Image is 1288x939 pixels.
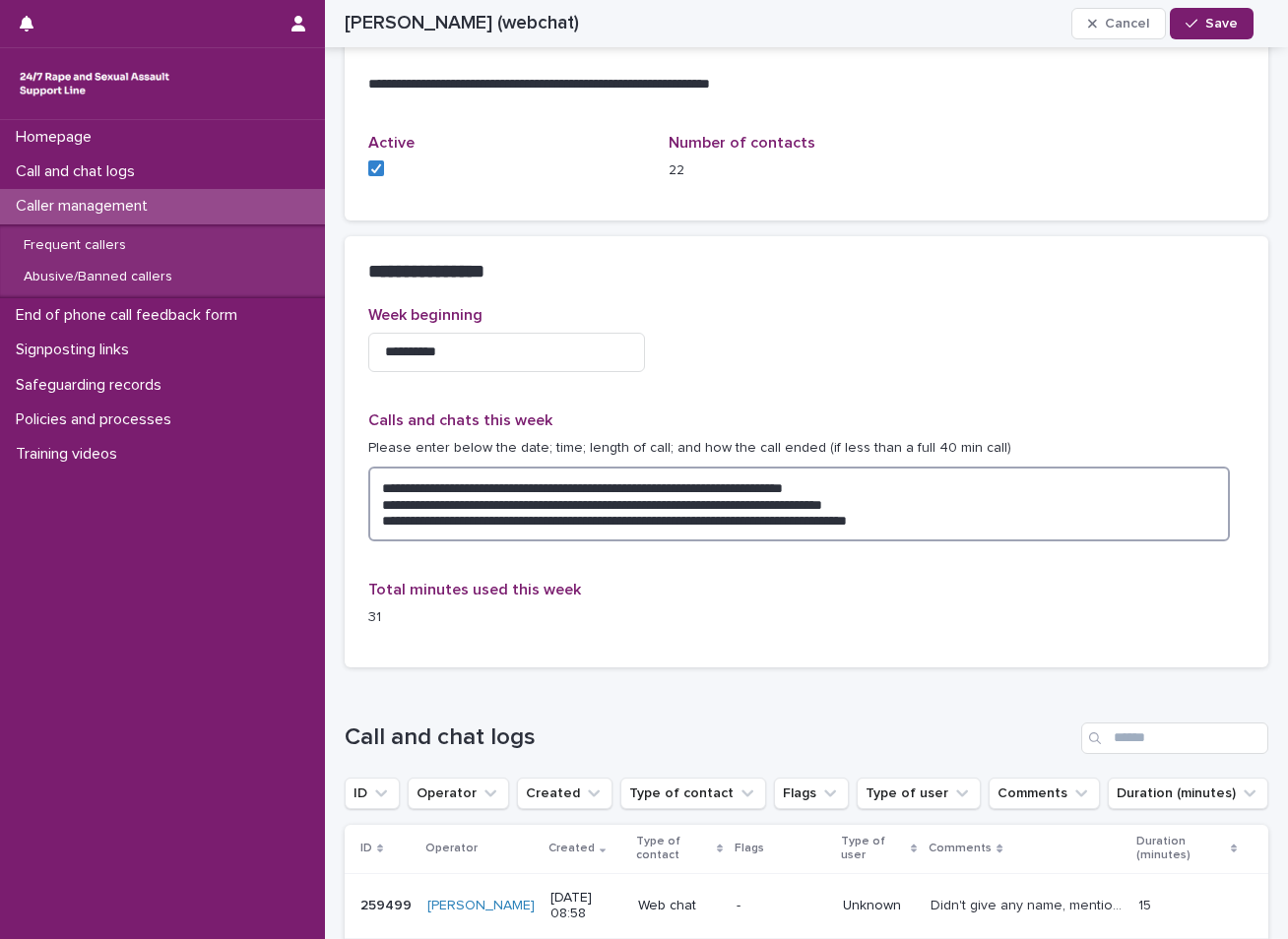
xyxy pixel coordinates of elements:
p: Policies and processes [8,410,187,429]
p: Training videos [8,445,133,464]
p: Type of user [841,831,906,867]
p: Flags [735,838,764,859]
span: Calls and chats this week [368,412,552,428]
p: 31 [368,607,645,628]
button: Flags [774,778,849,809]
p: Unknown [843,898,915,914]
p: Abusive/Banned callers [8,269,188,285]
span: Number of contacts [669,135,815,151]
p: Type of contact [636,831,712,867]
p: Signposting links [8,341,145,359]
p: 15 [1138,894,1155,914]
p: 259499 [360,894,416,914]
a: [PERSON_NAME] [427,898,535,914]
span: Total minutes used this week [368,582,581,597]
img: rhQMoQhaT3yELyF149Cw [16,64,173,103]
button: ID [345,778,400,809]
h1: Call and chat logs [345,723,1073,752]
button: Type of contact [620,778,766,809]
p: Safeguarding records [8,376,177,395]
p: Please enter below the date; time; length of call; and how the call ended (if less than a full 40... [368,438,1245,459]
p: Frequent callers [8,237,142,254]
span: Cancel [1105,17,1149,31]
h2: [PERSON_NAME] (webchat) [345,12,579,34]
span: Save [1205,17,1238,31]
p: - [737,898,827,914]
p: End of phone call feedback form [8,306,253,325]
p: ID [360,838,372,859]
p: 22 [669,160,945,181]
p: [DATE] 08:58 [550,890,622,923]
p: Created [548,838,595,859]
input: Search [1081,722,1268,754]
button: Duration (minutes) [1108,778,1268,809]
p: Comments [929,838,992,859]
tr: 259499259499 [PERSON_NAME] [DATE] 08:58Web chat-UnknownDidn't give any name, mentioned that he ne... [345,873,1268,939]
button: Cancel [1071,8,1166,39]
span: Active [368,135,415,151]
p: Operator [425,838,478,859]
p: Didn't give any name, mentioned that he needed help, shared other things like 'good girl' that ma... [931,894,1126,914]
button: Created [517,778,612,809]
button: Operator [408,778,509,809]
span: Week beginning [368,307,483,323]
p: Homepage [8,128,107,147]
button: Type of user [857,778,981,809]
button: Save [1170,8,1254,39]
button: Comments [989,778,1100,809]
p: Caller management [8,197,163,216]
p: Duration (minutes) [1136,831,1226,867]
p: Web chat [638,898,721,914]
p: Call and chat logs [8,162,151,181]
